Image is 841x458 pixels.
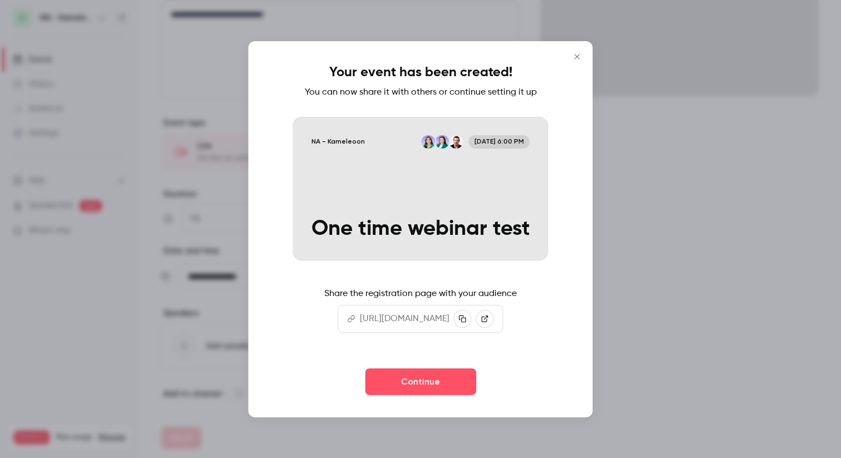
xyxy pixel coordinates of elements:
p: [URL][DOMAIN_NAME] [360,312,449,326]
button: Close [566,45,588,67]
img: Craig Sullivan [449,135,463,149]
p: One time webinar test [311,217,530,242]
span: [DATE] 6:00 PM [468,135,530,149]
p: You can now share it with others or continue setting it up [305,85,537,99]
img: Magali Courcol [436,135,449,149]
p: Share the registration page with your audience [324,287,517,301]
img: Helene Batard [422,135,436,149]
button: Continue [365,368,476,395]
p: NA - Kameleoon [311,137,365,146]
h1: Your event has been created! [329,63,512,81]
